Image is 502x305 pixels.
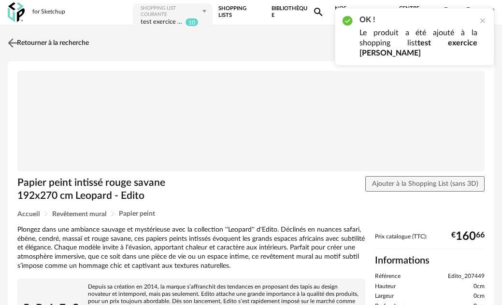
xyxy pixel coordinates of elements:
span: Largeur [375,292,394,300]
span: Hauteur [375,283,396,291]
span: Centre d'aideHelp Circle Outline icon [399,5,452,19]
span: Heart Outline icon [376,6,388,18]
a: BibliothèqueMagnify icon [272,2,324,22]
span: Papier peint [119,210,155,217]
span: Référence [375,273,401,280]
div: Plongez dans une ambiance sauvage et mystérieuse avec la collection ''Leopard'' d'Edito. Déclinés... [17,225,365,271]
img: svg+xml;base64,PHN2ZyB3aWR0aD0iMjQiIGhlaWdodD0iMjQiIHZpZXdCb3g9IjAgMCAyNCAyNCIgZmlsbD0ibm9uZSIgeG... [6,36,20,50]
span: Accueil [17,211,40,218]
span: 0cm [473,292,485,300]
span: Ajouter à la Shopping List (sans 3D) [372,180,478,187]
button: Ajouter à la Shopping List (sans 3D) [365,176,485,192]
h2: OK ! [359,15,477,25]
h1: Papier peint intissé rouge savane 192x270 cm Leopard - Edito [17,176,206,203]
div: Breadcrumb [17,210,485,218]
div: Shopping List courante [141,5,201,18]
h2: Informations [375,254,485,267]
span: Nos marques [335,2,388,22]
span: 0cm [473,283,485,291]
a: Retourner à la recherche [5,32,89,54]
a: Shopping Lists [218,2,261,22]
img: Product pack shot [17,71,485,172]
div: € 66 [451,233,485,240]
span: Edito_207449 [448,273,485,280]
div: Prix catalogue (TTC): [375,233,485,249]
sup: 10 [185,18,199,27]
span: 160 [456,233,476,240]
b: test exercice [PERSON_NAME] [359,39,477,57]
span: Help Circle Outline icon [440,6,452,18]
div: test exercice Etienne [141,18,183,27]
span: Magnify icon [313,6,324,18]
span: Revêtement mural [52,211,106,218]
img: OXP [8,2,25,22]
img: fr [484,7,494,17]
span: Account Circle icon [462,6,474,18]
p: Le produit a été ajouté à la shopping list [359,28,477,58]
div: for Sketchup [32,8,65,16]
span: Account Circle icon [462,6,478,18]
